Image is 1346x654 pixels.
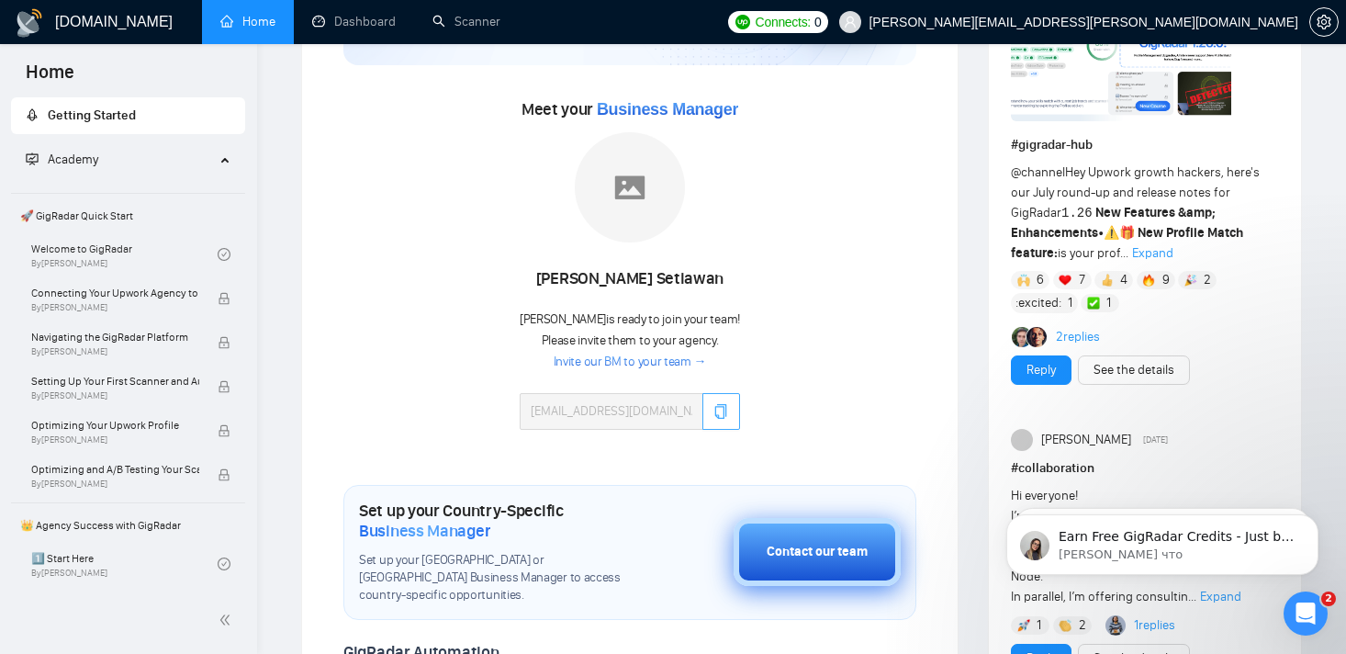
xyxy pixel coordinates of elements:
[1120,271,1127,289] span: 4
[218,248,230,261] span: check-circle
[26,152,98,167] span: Academy
[1011,205,1216,241] strong: New Features &amp; Enhancements
[1068,294,1072,312] span: 1
[31,346,199,357] span: By [PERSON_NAME]
[48,152,98,167] span: Academy
[312,14,396,29] a: dashboardDashboard
[1078,355,1190,385] button: See the details
[1041,430,1131,450] span: [PERSON_NAME]
[26,152,39,165] span: fund-projection-screen
[1184,274,1197,287] img: 🎉
[31,390,199,401] span: By [PERSON_NAME]
[31,372,199,390] span: Setting Up Your First Scanner and Auto-Bidder
[11,97,245,134] li: Getting Started
[31,544,218,584] a: 1️⃣ Start HereBy[PERSON_NAME]
[31,328,199,346] span: Navigating the GigRadar Platform
[1134,616,1175,635] a: 1replies
[31,416,199,434] span: Optimizing Your Upwork Profile
[1105,615,1126,636] img: Abdul Hanan Asif
[702,393,740,430] button: copy
[11,59,89,97] span: Home
[1026,360,1056,380] a: Reply
[432,14,500,29] a: searchScanner
[31,460,199,479] span: Optimizing and A/B Testing Your Scanner for Better Results
[31,234,218,275] a: Welcome to GigRadarBy[PERSON_NAME]
[1015,293,1061,313] span: :excited:
[359,501,642,541] h1: Set up your Country-Specific
[1079,616,1086,635] span: 2
[31,479,199,490] span: By [PERSON_NAME]
[1132,245,1173,261] span: Expand
[359,552,642,604] span: Set up your [GEOGRAPHIC_DATA] or [GEOGRAPHIC_DATA] Business Manager to access country-specific op...
[844,16,857,28] span: user
[735,15,750,29] img: upwork-logo.png
[814,12,822,32] span: 0
[1037,616,1041,635] span: 1
[218,468,230,481] span: lock
[597,100,738,118] span: Business Manager
[1104,225,1119,241] span: ⚠️
[979,476,1346,604] iframe: Intercom notifications сообщение
[767,542,868,562] div: Contact our team
[713,404,728,419] span: copy
[734,518,901,586] button: Contact our team
[1061,206,1093,220] code: 1.26
[1011,458,1279,479] h1: # collaboration
[542,333,719,348] span: Please invite them to your agency.
[522,99,738,119] span: Meet your
[1204,271,1211,289] span: 2
[1011,355,1071,385] button: Reply
[1309,7,1339,37] button: setting
[1321,592,1336,606] span: 2
[520,311,740,327] span: [PERSON_NAME] is ready to join your team!
[1059,619,1071,632] img: 👏
[1017,274,1030,287] img: 🙌
[554,354,707,371] a: Invite our BM to your team →
[218,336,230,349] span: lock
[1056,328,1100,346] a: 2replies
[1011,135,1279,155] h1: # gigradar-hub
[1094,360,1174,380] a: See the details
[218,558,230,570] span: check-circle
[13,197,243,234] span: 🚀 GigRadar Quick Start
[575,132,685,242] img: placeholder.png
[1101,274,1114,287] img: 👍
[15,8,44,38] img: logo
[756,12,811,32] span: Connects:
[31,302,199,313] span: By [PERSON_NAME]
[1143,432,1168,448] span: [DATE]
[26,108,39,121] span: rocket
[1017,619,1030,632] img: 🚀
[1059,274,1071,287] img: ❤️
[1011,164,1065,180] span: @channel
[13,507,243,544] span: 👑 Agency Success with GigRadar
[1037,271,1044,289] span: 6
[1079,271,1085,289] span: 7
[218,380,230,393] span: lock
[359,521,490,541] span: Business Manager
[1012,327,1032,347] img: Alex B
[31,434,199,445] span: By [PERSON_NAME]
[1284,592,1328,636] iframe: Intercom live chat
[1106,294,1111,312] span: 1
[1162,271,1170,289] span: 9
[1087,297,1100,310] img: ✅
[1142,274,1155,287] img: 🔥
[219,611,237,629] span: double-left
[1310,15,1338,29] span: setting
[220,14,275,29] a: homeHome
[1011,164,1260,261] span: Hey Upwork growth hackers, here's our July round-up and release notes for GigRadar • is your prof...
[31,284,199,302] span: Connecting Your Upwork Agency to GigRadar
[218,292,230,305] span: lock
[218,424,230,437] span: lock
[1309,15,1339,29] a: setting
[520,264,740,295] div: [PERSON_NAME] Setiawan
[1119,225,1135,241] span: 🎁
[48,107,136,123] span: Getting Started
